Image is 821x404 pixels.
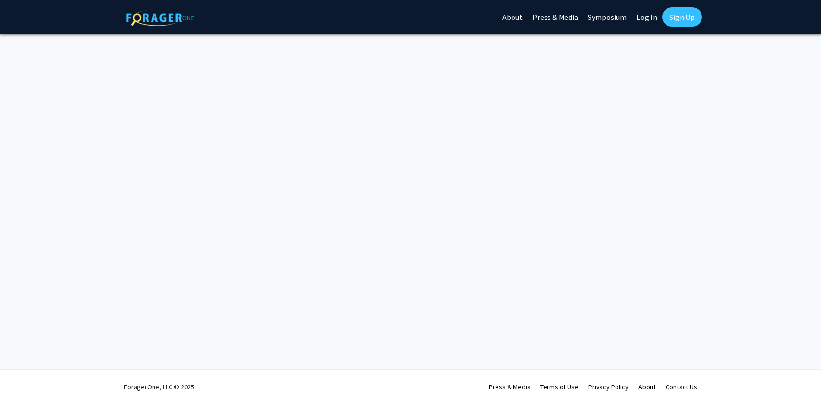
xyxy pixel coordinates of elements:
a: Contact Us [666,383,697,391]
div: ForagerOne, LLC © 2025 [124,370,194,404]
img: ForagerOne Logo [126,9,194,26]
a: Press & Media [489,383,530,391]
a: Terms of Use [540,383,579,391]
a: About [638,383,656,391]
a: Privacy Policy [588,383,629,391]
a: Sign Up [662,7,702,27]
